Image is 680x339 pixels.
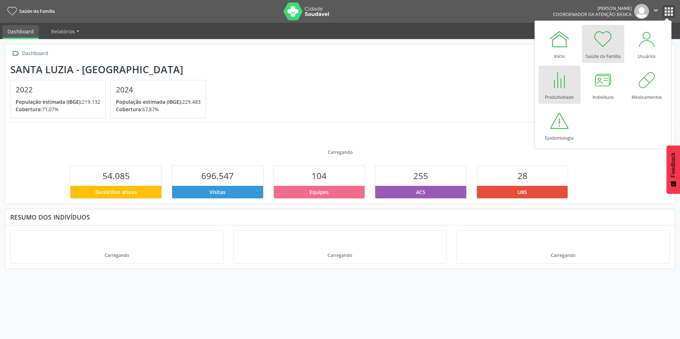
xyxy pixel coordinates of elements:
span: População estimada (IBGE): [116,98,182,105]
button: apps [663,5,675,18]
span: Visitas [209,188,225,196]
a: Produtividade [538,66,580,104]
button:  [649,4,663,19]
div: Dashboard [21,48,49,59]
a: Saúde da Família [5,5,55,17]
a: Dashboard [2,25,39,39]
p: 71,07% [16,106,100,113]
a: Relatórios [46,25,84,38]
div: Carregando [328,252,352,258]
span: 104 [312,170,326,182]
p: 229.483 [116,98,201,106]
span: Saúde da Família [19,8,55,14]
h4: 2022 [16,85,100,94]
h4: 2024 [116,85,201,94]
span: População estimada (IBGE): [16,98,82,105]
div: Carregando [328,149,352,155]
span: 696.547 [201,170,234,182]
p: 67,87% [116,106,201,113]
a: Medicamentos [626,66,668,104]
span: Equipes [309,188,329,196]
span: UBS [517,188,527,196]
div: Carregando [105,252,129,258]
img: img [634,4,649,19]
div: Resumo dos indivíduos [10,213,670,221]
a: Início [538,25,580,63]
div: Carregando [551,252,575,258]
button: Feedback - Mostrar pesquisa [666,145,680,194]
div: Santa Luzia - [GEOGRAPHIC_DATA] [10,64,211,75]
span: 255 [413,170,428,182]
span: Relatórios [51,28,75,35]
span: Cobertura: [116,106,142,113]
span: Domicílios ativos [95,188,137,196]
span: Cobertura: [16,106,42,113]
a: Usuários [626,25,668,63]
span: Feedback [670,152,676,177]
div: [PERSON_NAME] [553,5,632,11]
a: Saúde da Família [582,25,624,63]
i:  [652,6,660,14]
a: Epidemiologia [538,107,580,145]
span: 28 [517,170,527,182]
span: ACS [416,188,425,196]
p: 219.132 [16,98,100,106]
a:  Dashboard [10,48,49,59]
span: 54.085 [102,170,130,182]
span: Coordenador da Atenção Básica [553,11,632,17]
i:  [10,48,21,59]
a: Indivíduos [582,66,624,104]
